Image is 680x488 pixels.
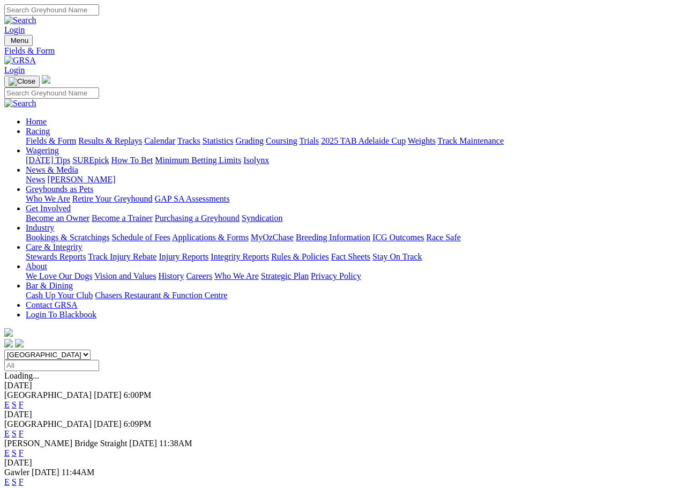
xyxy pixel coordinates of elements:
a: Syndication [242,213,282,223]
a: S [12,448,17,457]
a: Login To Blackbook [26,310,96,319]
a: Login [4,65,25,75]
a: Schedule of Fees [111,233,170,242]
a: Results & Replays [78,136,142,145]
div: [DATE] [4,458,676,468]
a: Track Maintenance [438,136,504,145]
a: S [12,429,17,438]
a: S [12,477,17,486]
a: F [19,400,24,409]
a: Grading [236,136,264,145]
a: How To Bet [111,156,153,165]
a: Racing [26,127,50,136]
a: [PERSON_NAME] [47,175,115,184]
a: Cash Up Your Club [26,291,93,300]
a: Purchasing a Greyhound [155,213,240,223]
span: [DATE] [129,439,157,448]
a: Care & Integrity [26,242,83,252]
div: Care & Integrity [26,252,676,262]
img: GRSA [4,56,36,65]
a: Contact GRSA [26,300,77,309]
a: Applications & Forms [172,233,249,242]
a: Who We Are [214,271,259,280]
img: facebook.svg [4,339,13,347]
a: GAP SA Assessments [155,194,230,203]
span: 6:00PM [124,390,152,400]
a: E [4,400,10,409]
a: Strategic Plan [261,271,309,280]
a: Fields & Form [4,46,676,56]
a: History [158,271,184,280]
img: Close [9,77,35,86]
a: Trials [299,136,319,145]
a: Breeding Information [296,233,370,242]
a: Calendar [144,136,175,145]
a: ICG Outcomes [372,233,424,242]
a: Industry [26,223,54,232]
a: Track Injury Rebate [88,252,156,261]
a: Bookings & Scratchings [26,233,109,242]
a: Vision and Values [94,271,156,280]
img: Search [4,99,36,108]
span: Gawler [4,468,29,477]
a: Privacy Policy [311,271,361,280]
a: Who We Are [26,194,70,203]
a: 2025 TAB Adelaide Cup [321,136,406,145]
a: Get Involved [26,204,71,213]
div: [DATE] [4,381,676,390]
span: [DATE] [32,468,59,477]
div: News & Media [26,175,676,184]
a: F [19,429,24,438]
a: Stewards Reports [26,252,86,261]
a: S [12,400,17,409]
a: [DATE] Tips [26,156,70,165]
span: [PERSON_NAME] Bridge Straight [4,439,127,448]
input: Search [4,4,99,16]
a: Isolynx [243,156,269,165]
img: twitter.svg [15,339,24,347]
a: News & Media [26,165,78,174]
a: E [4,429,10,438]
div: [DATE] [4,410,676,419]
span: 11:38AM [159,439,192,448]
span: Loading... [4,371,39,380]
a: Tracks [177,136,200,145]
a: F [19,477,24,486]
img: Search [4,16,36,25]
a: Retire Your Greyhound [72,194,153,203]
a: E [4,477,10,486]
a: Stay On Track [372,252,422,261]
a: Race Safe [426,233,460,242]
a: Fact Sheets [331,252,370,261]
span: [GEOGRAPHIC_DATA] [4,390,92,400]
a: About [26,262,47,271]
span: [DATE] [94,390,122,400]
a: Rules & Policies [271,252,329,261]
img: logo-grsa-white.png [42,75,50,84]
div: Bar & Dining [26,291,676,300]
a: News [26,175,45,184]
a: Minimum Betting Limits [155,156,241,165]
a: F [19,448,24,457]
span: 6:09PM [124,419,152,428]
div: Industry [26,233,676,242]
input: Select date [4,360,99,371]
a: Home [26,117,47,126]
a: Careers [186,271,212,280]
button: Toggle navigation [4,35,33,46]
input: Search [4,87,99,99]
span: Menu [11,36,28,45]
div: Get Involved [26,213,676,223]
a: Weights [408,136,436,145]
span: [GEOGRAPHIC_DATA] [4,419,92,428]
div: About [26,271,676,281]
a: Statistics [203,136,234,145]
a: Wagering [26,146,59,155]
a: Become an Owner [26,213,89,223]
div: Racing [26,136,676,146]
a: MyOzChase [251,233,294,242]
a: Integrity Reports [211,252,269,261]
div: Wagering [26,156,676,165]
a: E [4,448,10,457]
